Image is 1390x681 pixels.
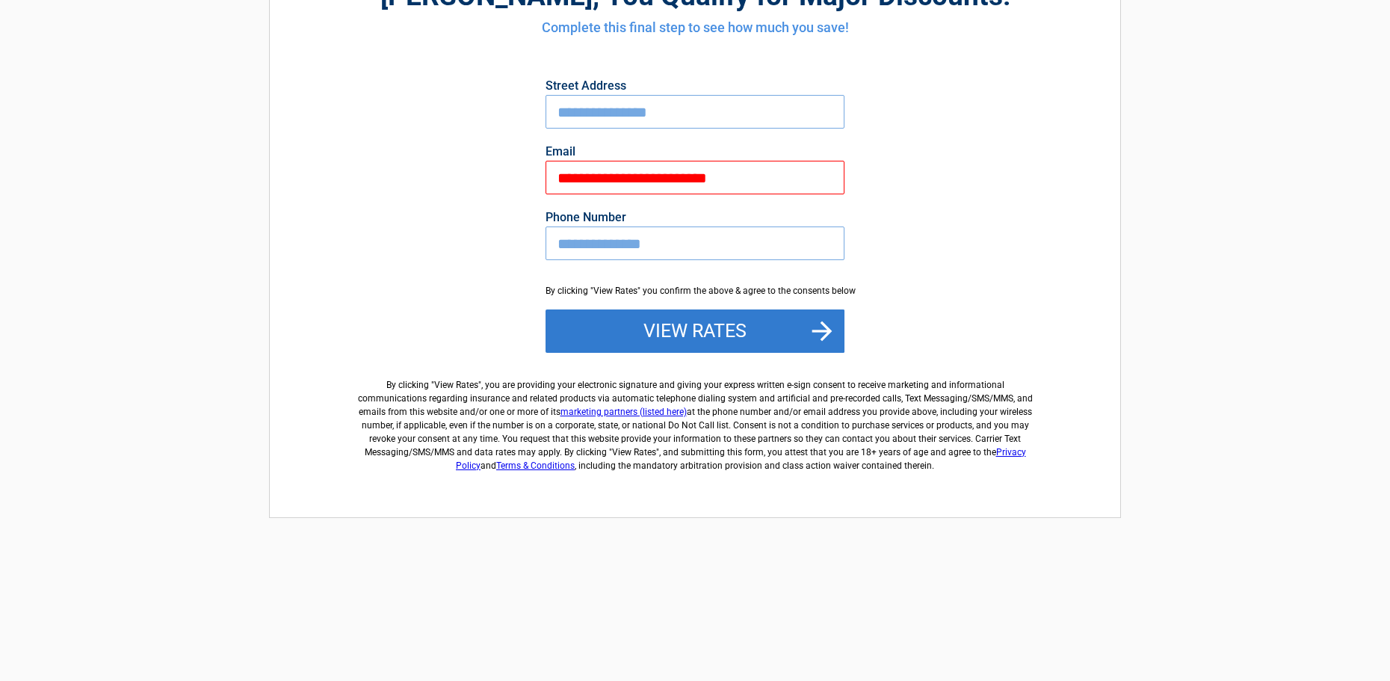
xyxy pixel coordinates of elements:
[456,447,1026,471] a: Privacy Policy
[546,309,844,353] button: View Rates
[434,380,478,390] span: View Rates
[546,80,844,92] label: Street Address
[496,460,575,471] a: Terms & Conditions
[546,212,844,224] label: Phone Number
[352,18,1038,37] h4: Complete this final step to see how much you save!
[352,366,1038,472] label: By clicking " ", you are providing your electronic signature and giving your express written e-si...
[546,284,844,298] div: By clicking "View Rates" you confirm the above & agree to the consents below
[546,146,844,158] label: Email
[560,407,687,417] a: marketing partners (listed here)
